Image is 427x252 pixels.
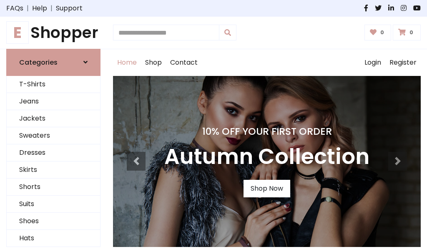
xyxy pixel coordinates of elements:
[166,49,202,76] a: Contact
[7,196,100,213] a: Suits
[6,23,100,42] h1: Shopper
[6,21,29,44] span: E
[7,144,100,161] a: Dresses
[113,49,141,76] a: Home
[56,3,83,13] a: Support
[32,3,47,13] a: Help
[19,58,58,66] h6: Categories
[7,179,100,196] a: Shorts
[378,29,386,36] span: 0
[393,25,421,40] a: 0
[7,213,100,230] a: Shoes
[6,3,23,13] a: FAQs
[7,110,100,127] a: Jackets
[141,49,166,76] a: Shop
[23,3,32,13] span: |
[407,29,415,36] span: 0
[360,49,385,76] a: Login
[6,23,100,42] a: EShopper
[244,180,290,197] a: Shop Now
[7,127,100,144] a: Sweaters
[385,49,421,76] a: Register
[7,230,100,247] a: Hats
[6,49,100,76] a: Categories
[164,144,369,170] h3: Autumn Collection
[7,93,100,110] a: Jeans
[164,126,369,137] h4: 10% Off Your First Order
[7,76,100,93] a: T-Shirts
[364,25,392,40] a: 0
[7,161,100,179] a: Skirts
[47,3,56,13] span: |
